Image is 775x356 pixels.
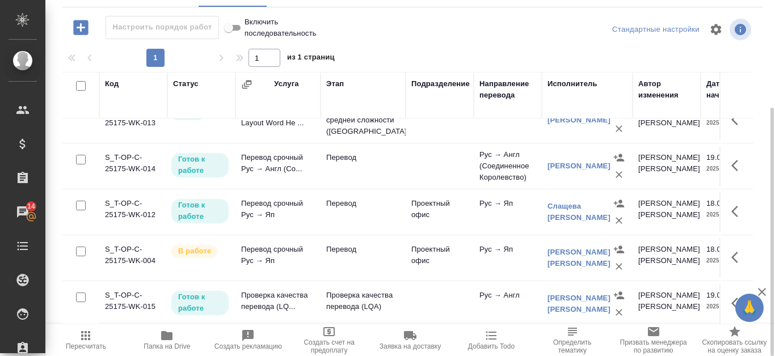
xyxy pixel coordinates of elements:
[235,100,321,140] td: Верстка Word / Layout Word Не ...
[725,290,752,317] button: Здесь прячутся важные кнопки
[406,192,474,232] td: Проектный офис
[287,50,335,67] span: из 1 страниц
[468,342,515,350] span: Добавить Todo
[633,238,701,278] td: [PERSON_NAME] [PERSON_NAME]
[99,284,167,324] td: S_T-OP-C-25175-WK-015
[706,153,727,162] p: 19.09,
[20,201,42,212] span: 14
[3,198,43,226] a: 14
[706,255,752,266] p: 2025
[633,192,701,232] td: [PERSON_NAME] [PERSON_NAME]
[296,338,363,354] span: Создать счет на предоплату
[547,78,597,90] div: Исполнитель
[702,16,730,43] span: Настроить таблицу
[274,78,298,90] div: Услуга
[214,342,282,350] span: Создать рекламацию
[105,78,119,90] div: Код
[609,21,702,39] div: split button
[610,304,627,321] button: Удалить
[547,162,610,170] a: [PERSON_NAME]
[326,244,400,255] p: Перевод
[380,342,441,350] span: Заявка на доставку
[99,238,167,278] td: S_T-OP-C-25175-WK-004
[701,338,768,354] span: Скопировать ссылку на оценку заказа
[326,152,400,163] p: Перевод
[610,258,627,275] button: Удалить
[173,78,199,90] div: Статус
[706,209,752,221] p: 2025
[326,78,344,90] div: Этап
[610,166,627,183] button: Удалить
[706,117,752,129] p: 2025
[735,294,764,322] button: 🙏
[235,146,321,186] td: Перевод срочный Рус → Англ (Со...
[235,284,321,324] td: Проверка качества перевода (LQ...
[474,238,542,278] td: Рус → Яп
[450,324,532,356] button: Добавить Todo
[326,290,400,312] p: Проверка качества перевода (LQA)
[633,284,701,324] td: [PERSON_NAME] [PERSON_NAME]
[208,324,289,356] button: Создать рекламацию
[241,79,252,90] button: Сгруппировать
[706,301,752,312] p: 2025
[725,198,752,225] button: Здесь прячутся важные кнопки
[370,324,451,356] button: Заявка на доставку
[245,16,317,39] span: Включить последовательность
[235,238,321,278] td: Перевод срочный Рус → Яп
[620,338,687,354] span: Призвать менеджера по развитию
[706,199,727,207] p: 18.09,
[65,16,96,39] button: Добавить работу
[406,238,474,278] td: Проектный офис
[127,324,208,356] button: Папка на Drive
[610,120,627,137] button: Удалить
[99,192,167,232] td: S_T-OP-C-25175-WK-012
[178,200,222,222] p: Готов к работе
[474,284,542,324] td: Рус → Англ
[66,342,106,350] span: Пересчитать
[45,324,127,356] button: Пересчитать
[725,244,752,271] button: Здесь прячутся важные кнопки
[547,294,610,313] a: [PERSON_NAME] [PERSON_NAME]
[547,248,610,268] a: [PERSON_NAME] [PERSON_NAME]
[235,192,321,232] td: Перевод срочный Рус → Яп
[99,100,167,140] td: S_T-OP-C-25175-WK-013
[326,103,400,137] p: Верстка макета средней сложности ([GEOGRAPHIC_DATA]...
[730,19,753,40] span: Посмотреть информацию
[144,342,190,350] span: Папка на Drive
[178,291,222,314] p: Готов к работе
[610,212,627,229] button: Удалить
[706,291,727,299] p: 19.09,
[633,146,701,186] td: [PERSON_NAME] [PERSON_NAME]
[479,78,536,101] div: Направление перевода
[170,290,230,316] div: Исполнитель может приступить к работе
[289,324,370,356] button: Создать счет на предоплату
[694,324,775,356] button: Скопировать ссылку на оценку заказа
[610,195,627,212] button: Назначить
[178,245,211,257] p: В работе
[547,202,610,222] a: Слащева [PERSON_NAME]
[170,152,230,179] div: Исполнитель может приступить к работе
[725,152,752,179] button: Здесь прячутся важные кнопки
[725,106,752,133] button: Здесь прячутся важные кнопки
[474,143,542,189] td: Рус → Англ (Соединенное Королевство)
[706,78,752,101] div: Дата начала
[178,154,222,176] p: Готов к работе
[633,100,701,140] td: [PERSON_NAME] [PERSON_NAME]
[638,78,695,101] div: Автор изменения
[474,100,542,140] td: Не указан
[613,324,694,356] button: Призвать менеджера по развитию
[706,163,752,175] p: 2025
[547,116,610,124] a: [PERSON_NAME]
[538,338,606,354] span: Определить тематику
[170,244,230,259] div: Исполнитель выполняет работу
[610,241,627,258] button: Назначить
[99,146,167,186] td: S_T-OP-C-25175-WK-014
[474,192,542,232] td: Рус → Яп
[326,198,400,209] p: Перевод
[706,245,727,253] p: 18.09,
[740,296,759,320] span: 🙏
[411,78,470,90] div: Подразделение
[532,324,613,356] button: Определить тематику
[170,198,230,224] div: Исполнитель может приступить к работе
[610,287,627,304] button: Назначить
